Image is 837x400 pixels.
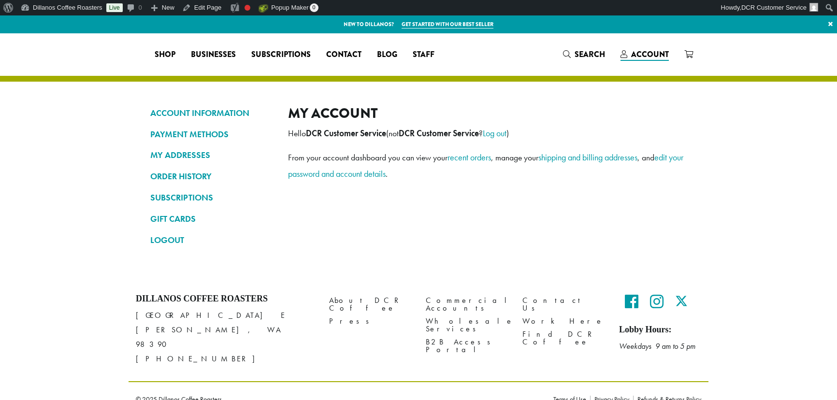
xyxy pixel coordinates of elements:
a: Get started with our best seller [402,20,493,29]
a: Staff [405,47,442,62]
em: Weekdays 9 am to 5 pm [619,341,695,351]
span: Shop [155,49,175,61]
a: Find DCR Coffee [522,328,605,349]
a: GIFT CARDS [150,211,274,227]
a: Log out [483,128,506,139]
a: Wholesale Services [426,315,508,336]
a: PAYMENT METHODS [150,126,274,143]
a: ACCOUNT INFORMATION [150,105,274,121]
a: LOGOUT [150,232,274,248]
p: From your account dashboard you can view your , manage your , and . [288,149,687,182]
strong: DCR Customer Service [306,128,386,139]
a: Work Here [522,315,605,328]
span: Subscriptions [251,49,311,61]
a: Live [106,3,123,12]
a: MY ADDRESSES [150,147,274,163]
a: × [824,15,837,33]
a: Press [329,315,411,328]
nav: Account pages [150,105,274,256]
a: Shop [147,47,183,62]
a: B2B Access Portal [426,336,508,357]
div: Focus keyphrase not set [245,5,250,11]
a: recent orders [447,152,491,163]
span: Search [575,49,605,60]
h4: Dillanos Coffee Roasters [136,294,315,304]
p: Hello (not ? ) [288,125,687,142]
span: Staff [413,49,434,61]
a: shipping and billing addresses [538,152,637,163]
h5: Lobby Hours: [619,325,701,335]
span: DCR Customer Service [741,4,807,11]
span: Businesses [191,49,236,61]
a: ORDER HISTORY [150,168,274,185]
a: About DCR Coffee [329,294,411,314]
a: Contact Us [522,294,605,314]
a: Search [555,46,613,62]
a: Commercial Accounts [426,294,508,314]
span: Blog [377,49,397,61]
span: Contact [326,49,361,61]
span: 0 [310,3,318,12]
span: Account [631,49,669,60]
h2: My account [288,105,687,122]
p: [GEOGRAPHIC_DATA] E [PERSON_NAME], WA 98390 [PHONE_NUMBER] [136,308,315,366]
strong: DCR Customer Service [399,128,479,139]
a: SUBSCRIPTIONS [150,189,274,206]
